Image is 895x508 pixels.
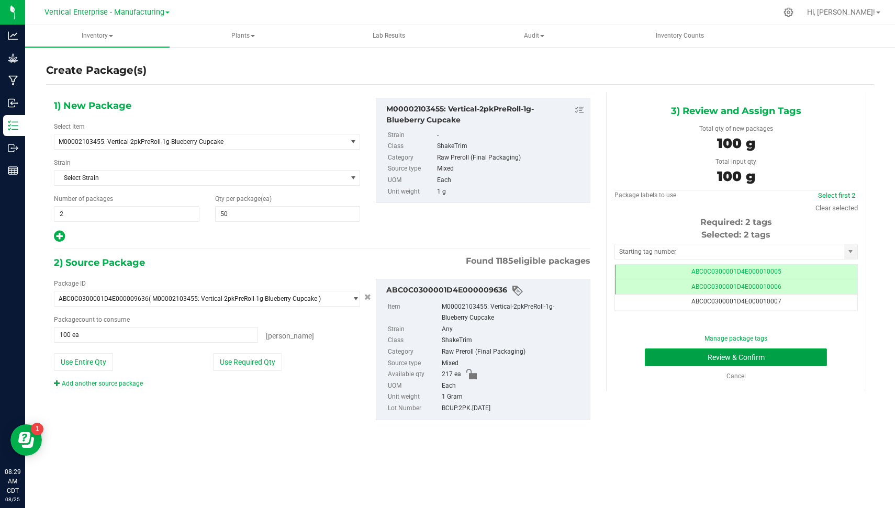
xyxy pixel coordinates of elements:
[388,380,440,392] label: UOM
[8,75,18,86] inline-svg: Manufacturing
[266,332,314,340] span: [PERSON_NAME]
[442,391,584,403] div: 1 Gram
[463,26,606,47] span: Audit
[359,31,419,40] span: Lab Results
[700,217,772,227] span: Required: 2 tags
[44,8,164,17] span: Vertical Enterprise - Manufacturing
[5,495,20,503] p: 08/25
[818,191,855,199] a: Select first 2
[699,125,773,132] span: Total qty of new packages
[388,403,440,414] label: Lot Number
[388,335,440,346] label: Class
[317,25,461,47] a: Lab Results
[8,30,18,41] inline-svg: Analytics
[5,467,20,495] p: 08:29 AM CDT
[8,165,18,176] inline-svg: Reports
[54,158,71,167] label: Strain
[437,141,585,152] div: ShakeTrim
[442,346,584,358] div: Raw Preroll (Final Packaging)
[54,98,131,114] span: 1) New Package
[614,191,676,199] span: Package labels to use
[386,285,584,297] div: ABC0C0300001D4E000009636
[717,168,755,185] span: 100 g
[215,195,272,202] span: Qty per package
[615,244,844,259] input: Starting tag number
[715,158,756,165] span: Total input qty
[462,25,607,47] a: Audit
[8,53,18,63] inline-svg: Grow
[442,403,584,414] div: BCUP.2PK.[DATE]
[437,163,585,175] div: Mixed
[844,244,857,259] span: select
[717,135,755,152] span: 100 g
[386,104,584,126] div: M00002103455: Vertical-2pkPreRoll-1g-Blueberry Cupcake
[437,152,585,164] div: Raw Preroll (Final Packaging)
[8,143,18,153] inline-svg: Outbound
[25,25,170,47] a: Inventory
[149,295,321,302] span: ( M00002103455: Vertical-2pkPreRoll-1g-Blueberry Cupcake )
[442,358,584,369] div: Mixed
[782,7,795,17] div: Manage settings
[10,424,42,456] iframe: Resource center
[642,31,718,40] span: Inventory Counts
[54,255,145,270] span: 2) Source Package
[54,195,113,202] span: Number of packages
[437,175,585,186] div: Each
[54,207,199,221] input: 2
[54,316,130,323] span: Package to consume
[388,141,435,152] label: Class
[54,380,143,387] a: Add another source package
[726,372,746,380] a: Cancel
[388,369,440,380] label: Available qty
[46,63,147,78] h4: Create Package(s)
[388,324,440,335] label: Strain
[388,130,435,141] label: Strain
[31,423,43,435] iframe: Resource center unread badge
[171,25,315,47] a: Plants
[388,186,435,198] label: Unit weight
[388,358,440,369] label: Source type
[8,98,18,108] inline-svg: Inbound
[54,280,86,287] span: Package ID
[346,134,360,149] span: select
[213,353,282,371] button: Use Required Qty
[388,301,440,324] label: Item
[54,171,346,185] span: Select Strain
[54,122,85,131] label: Select Item
[388,346,440,358] label: Category
[261,195,272,202] span: (ea)
[701,230,770,240] span: Selected: 2 tags
[437,130,585,141] div: -
[54,353,113,371] button: Use Entire Qty
[442,380,584,392] div: Each
[8,120,18,131] inline-svg: Inventory
[59,295,149,302] span: ABC0C0300001D4E000009636
[388,175,435,186] label: UOM
[346,291,360,306] span: select
[437,186,585,198] div: 1 g
[496,256,513,266] span: 1185
[171,26,315,47] span: Plants
[442,324,584,335] div: Any
[807,8,875,16] span: Hi, [PERSON_NAME]!
[54,235,65,242] span: Add new output
[361,290,374,305] button: Cancel button
[388,391,440,403] label: Unit weight
[346,171,360,185] span: select
[442,369,461,380] span: 217 ea
[815,204,858,212] a: Clear selected
[216,207,360,221] input: 50
[608,25,752,47] a: Inventory Counts
[691,283,781,290] span: ABC0C0300001D4E000010006
[691,298,781,305] span: ABC0C0300001D4E000010007
[691,268,781,275] span: ABC0C0300001D4E000010005
[442,301,584,324] div: M00002103455: Vertical-2pkPreRoll-1g-Blueberry Cupcake
[671,103,801,119] span: 3) Review and Assign Tags
[704,335,767,342] a: Manage package tags
[54,328,258,342] input: 100 ea
[645,348,827,366] button: Review & Confirm
[59,138,331,145] span: M00002103455: Vertical-2pkPreRoll-1g-Blueberry Cupcake
[442,335,584,346] div: ShakeTrim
